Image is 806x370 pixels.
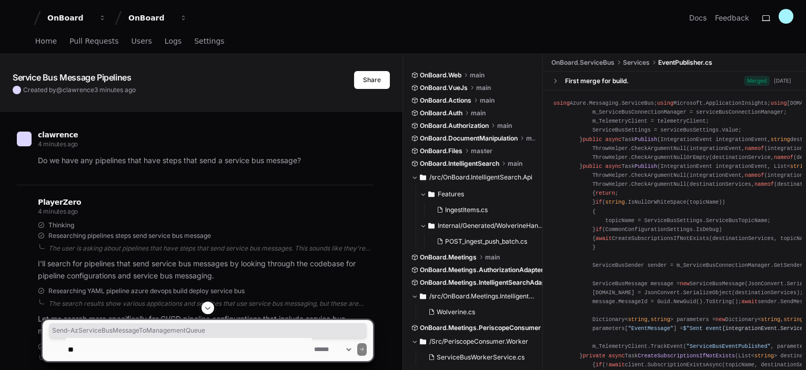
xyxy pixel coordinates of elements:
[526,134,535,143] span: main
[432,234,537,249] button: POST_ingest_push_batch.cs
[438,222,543,230] span: Internal/Generated/WolverineHandlers
[165,38,182,44] span: Logs
[420,109,462,117] span: OnBoard.Auth
[623,58,650,67] span: Services
[420,186,543,203] button: Features
[420,134,518,143] span: OnBoard.DocumentManipulation
[165,29,182,54] a: Logs
[658,58,712,67] span: EventPublisher.cs
[43,8,110,27] button: OnBoard
[128,13,174,23] div: OnBoard
[420,84,468,92] span: OnBoard.VueJs
[420,147,462,155] span: OnBoard.Files
[132,29,152,54] a: Users
[52,326,364,335] span: Send-AzServiceBusMessageToManagementQueue
[508,159,522,168] span: main
[565,77,629,85] div: First merge for build.
[471,109,486,117] span: main
[194,38,224,44] span: Settings
[754,181,774,187] span: nameof
[38,155,373,167] p: Do we have any pipelines that have steps that send a service bus message?
[420,217,543,234] button: Internal/Generated/WolverineHandlers
[420,71,461,79] span: OnBoard.Web
[689,13,707,23] a: Docs
[13,72,131,83] app-text-character-animate: Service Bus Message Pipelines
[606,199,625,205] span: string
[774,154,793,161] span: nameof
[445,237,527,246] span: POST_ingest_push_batch.cs
[771,136,790,143] span: string
[411,169,535,186] button: /src/OnBoard.IntelligentSearch.Api
[715,13,749,23] button: Feedback
[47,13,93,23] div: OnBoard
[680,281,689,287] span: new
[596,235,612,242] span: await
[132,38,152,44] span: Users
[38,207,78,215] span: 4 minutes ago
[420,253,477,262] span: OnBoard.Meetings
[48,221,74,229] span: Thinking
[48,299,373,308] div: The search results show various applications and services that use service bus messaging, but the...
[354,71,390,89] button: Share
[38,140,78,148] span: 4 minutes ago
[744,76,770,86] span: Merged
[420,122,489,130] span: OnBoard.Authorization
[432,203,537,217] button: IngestItems.cs
[657,100,673,106] span: using
[741,298,758,305] span: await
[194,29,224,54] a: Settings
[471,147,492,155] span: master
[445,206,488,214] span: IngestItems.cs
[94,86,136,94] span: 3 minutes ago
[69,38,118,44] span: Pull Requests
[582,136,602,143] span: public
[582,163,602,169] span: public
[553,100,570,106] span: using
[744,145,764,152] span: nameof
[63,86,94,94] span: clawrence
[23,86,136,94] span: Created by
[429,292,535,301] span: /src/OnBoard.Meetings.IntelligentSearchAdapter.Service/Configuration
[634,163,657,169] span: Publish
[497,122,512,130] span: main
[596,199,602,205] span: if
[420,278,554,287] span: OnBoard.Meetings.IntelligentSearchAdapter
[48,287,245,295] span: Researching YAML pipeline azure devops build deploy service bus
[69,29,118,54] a: Pull Requests
[428,219,435,232] svg: Directory
[596,226,602,233] span: if
[48,232,211,240] span: Researching pipelines steps send service bus message
[38,131,78,139] span: clawrence
[420,96,471,105] span: OnBoard.Actions
[596,190,615,196] span: return
[420,290,426,303] svg: Directory
[428,188,435,201] svg: Directory
[48,244,373,253] div: The user is asking about pipelines that have steps that send service bus messages. This sounds li...
[38,258,373,282] p: I'll search for pipelines that send service bus messages by looking through the codebase for pipe...
[38,199,81,205] span: PlayerZero
[35,29,57,54] a: Home
[438,190,464,198] span: Features
[476,84,491,92] span: main
[124,8,192,27] button: OnBoard
[606,163,622,169] span: async
[771,100,787,106] span: using
[35,38,57,44] span: Home
[551,58,614,67] span: OnBoard.ServiceBus
[420,171,426,184] svg: Directory
[774,77,791,85] div: [DATE]
[470,71,485,79] span: main
[606,136,622,143] span: async
[420,266,543,274] span: OnBoard.Meetings.AuthorizationAdapter
[480,96,495,105] span: main
[744,172,764,178] span: nameof
[56,86,63,94] span: @
[429,173,532,182] span: /src/OnBoard.IntelligentSearch.Api
[420,159,499,168] span: OnBoard.IntelligentSearch
[411,288,535,305] button: /src/OnBoard.Meetings.IntelligentSearchAdapter.Service/Configuration
[634,136,657,143] span: Publish
[485,253,500,262] span: main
